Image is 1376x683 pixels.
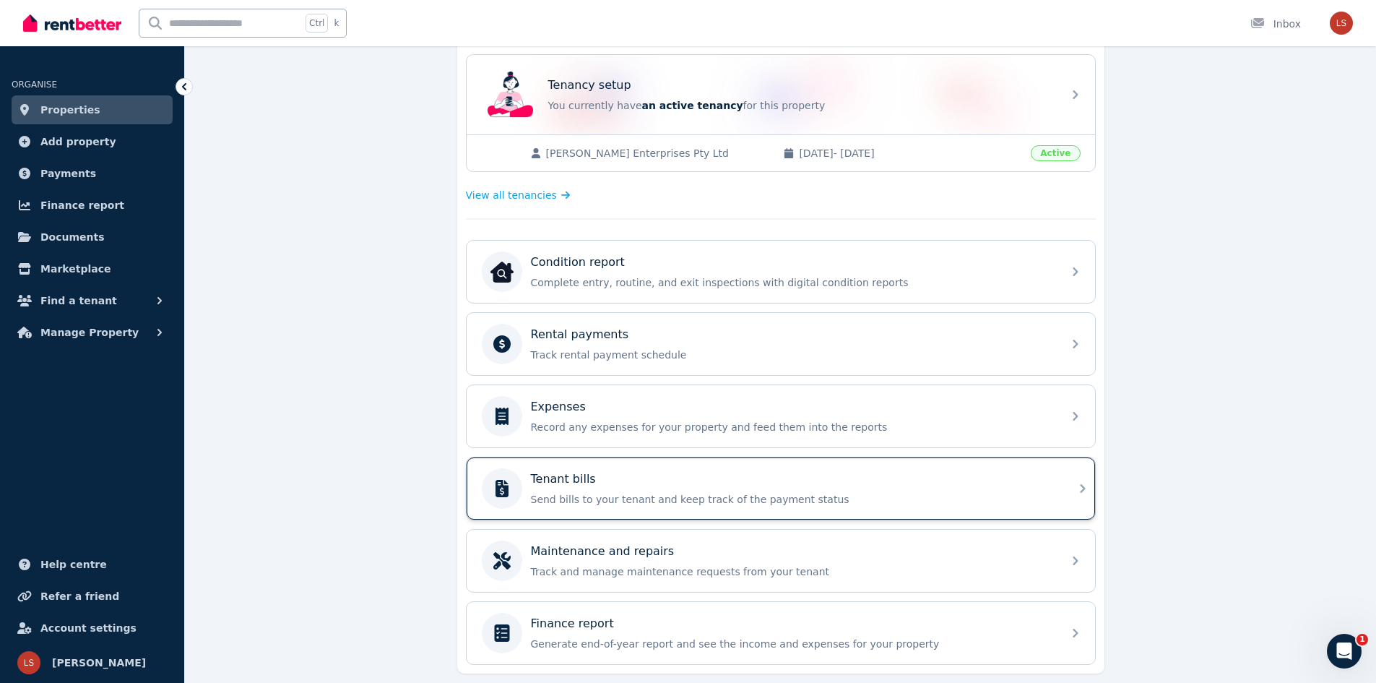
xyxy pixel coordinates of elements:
iframe: Intercom live chat [1327,634,1362,669]
p: Complete entry, routine, and exit inspections with digital condition reports [531,275,1054,290]
a: Finance reportGenerate end-of-year report and see the income and expenses for your property [467,602,1095,664]
span: [PERSON_NAME] Enterprises Pty Ltd [546,146,769,160]
span: 1 [1356,634,1368,645]
span: Finance report [40,197,124,214]
span: an active tenancy [642,100,743,111]
div: Inbox [1250,17,1301,31]
span: Help centre [40,556,107,573]
button: Manage Property [12,318,173,347]
p: Expenses [531,398,586,416]
a: Tenant billsSend bills to your tenant and keep track of the payment status [467,458,1095,520]
p: You currently have for this property [548,98,1054,113]
span: [PERSON_NAME] [52,654,146,671]
a: Payments [12,159,173,188]
a: Help centre [12,550,173,579]
span: Add property [40,133,116,150]
a: Properties [12,95,173,124]
span: View all tenancies [466,188,557,202]
span: Refer a friend [40,588,119,605]
a: Add property [12,127,173,156]
img: Condition report [490,260,514,283]
p: Rental payments [531,326,629,343]
p: Tenant bills [531,471,596,488]
img: Larry Smith [17,651,40,674]
span: [DATE] - [DATE] [799,146,1022,160]
p: Generate end-of-year report and see the income and expenses for your property [531,637,1054,651]
a: Rental paymentsTrack rental payment schedule [467,313,1095,375]
a: Condition reportCondition reportComplete entry, routine, and exit inspections with digital condit... [467,241,1095,303]
span: ORGANISE [12,80,57,90]
p: Send bills to your tenant and keep track of the payment status [531,492,1054,507]
img: RentBetter [23,12,121,34]
a: Account settings [12,614,173,643]
span: Find a tenant [40,292,117,309]
span: Ctrl [306,14,328,33]
button: Find a tenant [12,286,173,315]
span: Active [1031,145,1080,161]
span: Account settings [40,619,137,637]
a: Marketplace [12,254,173,283]
span: Properties [40,101,100,119]
a: Finance report [12,191,173,220]
span: k [334,17,339,29]
p: Track and manage maintenance requests from your tenant [531,564,1054,579]
span: Payments [40,165,96,182]
span: Marketplace [40,260,111,278]
p: Track rental payment schedule [531,348,1054,362]
span: Documents [40,228,105,246]
a: Documents [12,223,173,252]
a: View all tenancies [466,188,571,202]
a: ExpensesRecord any expenses for your property and feed them into the reports [467,385,1095,447]
p: Record any expenses for your property and feed them into the reports [531,420,1054,434]
p: Tenancy setup [548,77,631,94]
p: Maintenance and repairs [531,543,675,560]
span: Manage Property [40,324,139,341]
img: Larry Smith [1330,12,1353,35]
img: Tenancy setup [488,72,534,118]
p: Condition report [531,254,625,271]
a: Tenancy setupTenancy setupYou currently havean active tenancyfor this property [467,55,1095,134]
a: Maintenance and repairsTrack and manage maintenance requests from your tenant [467,530,1095,592]
p: Finance report [531,615,614,632]
a: Refer a friend [12,582,173,611]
